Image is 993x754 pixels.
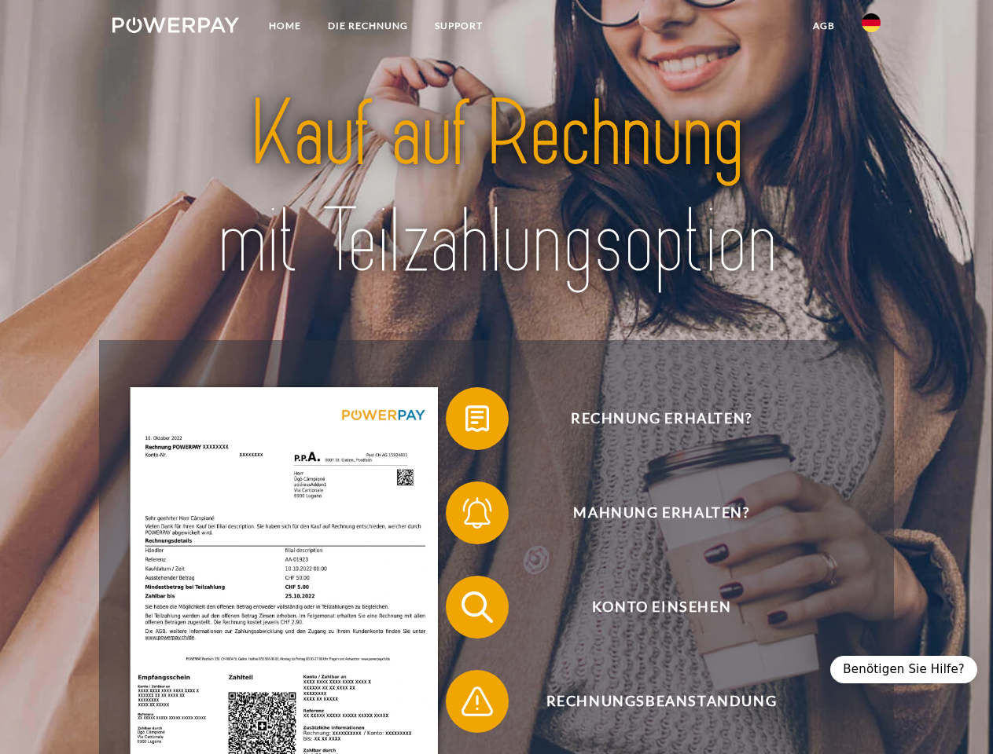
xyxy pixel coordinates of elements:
img: logo-powerpay-white.svg [112,17,239,33]
span: Mahnung erhalten? [469,481,854,544]
a: SUPPORT [421,12,496,40]
button: Rechnung erhalten? [446,387,855,450]
a: DIE RECHNUNG [314,12,421,40]
div: Benötigen Sie Hilfe? [830,656,977,683]
a: agb [800,12,848,40]
button: Rechnungsbeanstandung [446,670,855,733]
img: qb_bell.svg [458,493,497,533]
img: title-powerpay_de.svg [150,75,843,301]
img: qb_warning.svg [458,682,497,721]
span: Konto einsehen [469,576,854,639]
img: qb_search.svg [458,587,497,627]
button: Mahnung erhalten? [446,481,855,544]
span: Rechnungsbeanstandung [469,670,854,733]
a: Home [256,12,314,40]
button: Konto einsehen [446,576,855,639]
span: Rechnung erhalten? [469,387,854,450]
img: de [862,13,881,32]
img: qb_bill.svg [458,399,497,438]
